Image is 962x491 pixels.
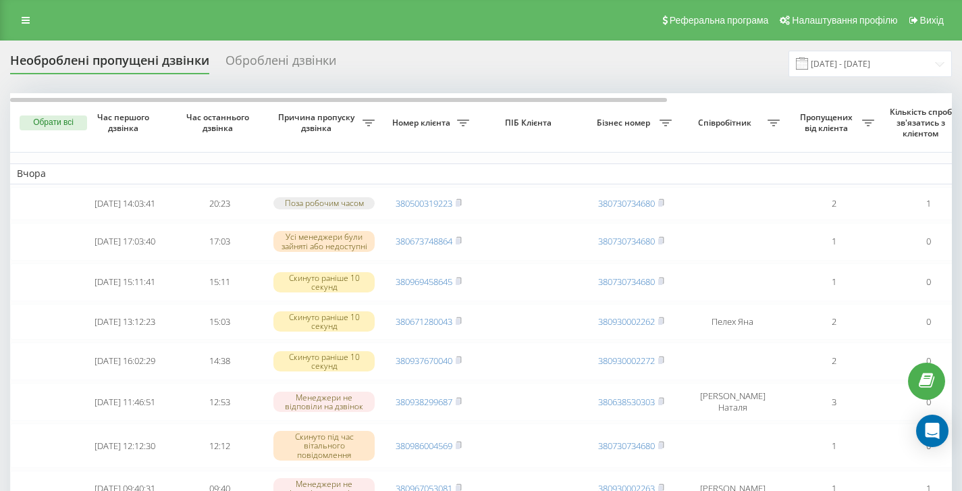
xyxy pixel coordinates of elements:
td: 17:03 [172,223,267,261]
td: [DATE] 13:12:23 [78,304,172,340]
div: Усі менеджери були зайняті або недоступні [273,231,375,251]
td: 1 [786,423,881,468]
a: 380730734680 [598,440,655,452]
span: Номер клієнта [388,118,457,128]
td: 12:12 [172,423,267,468]
a: 380638530303 [598,396,655,408]
div: Поза робочим часом [273,197,375,209]
td: 1 [786,263,881,301]
span: Співробітник [685,118,768,128]
td: [DATE] 16:02:29 [78,342,172,380]
td: 20:23 [172,187,267,220]
div: Скинуто раніше 10 секунд [273,311,375,332]
button: Обрати всі [20,115,87,130]
span: Налаштування профілю [792,15,897,26]
td: 3 [786,383,881,421]
td: [DATE] 15:11:41 [78,263,172,301]
span: Час першого дзвінка [88,112,161,133]
span: ПІБ Клієнта [487,118,572,128]
td: 15:11 [172,263,267,301]
td: 2 [786,187,881,220]
td: 12:53 [172,383,267,421]
td: [PERSON_NAME] Наталя [678,383,786,421]
td: 2 [786,304,881,340]
div: Скинуто під час вітального повідомлення [273,431,375,461]
span: Вихід [920,15,944,26]
td: 1 [786,223,881,261]
a: 380937670040 [396,355,452,367]
div: Менеджери не відповіли на дзвінок [273,392,375,412]
a: 380730734680 [598,197,655,209]
a: 380673748864 [396,235,452,247]
a: 380986004569 [396,440,452,452]
td: 15:03 [172,304,267,340]
td: [DATE] 17:03:40 [78,223,172,261]
td: 2 [786,342,881,380]
td: [DATE] 11:46:51 [78,383,172,421]
div: Оброблені дзвінки [225,53,336,74]
span: Реферальна програма [670,15,769,26]
a: 380930002272 [598,355,655,367]
span: Пропущених від клієнта [793,112,862,133]
a: 380500319223 [396,197,452,209]
div: Необроблені пропущені дзвінки [10,53,209,74]
td: [DATE] 12:12:30 [78,423,172,468]
span: Причина пропуску дзвінка [273,112,363,133]
td: Пелех Яна [678,304,786,340]
td: 14:38 [172,342,267,380]
div: Open Intercom Messenger [916,415,948,447]
a: 380930002262 [598,315,655,328]
span: Бізнес номер [591,118,660,128]
div: Скинуто раніше 10 секунд [273,272,375,292]
div: Скинуто раніше 10 секунд [273,351,375,371]
a: 380969458645 [396,276,452,288]
a: 380938299687 [396,396,452,408]
span: Час останнього дзвінка [183,112,256,133]
td: [DATE] 14:03:41 [78,187,172,220]
span: Кількість спроб зв'язатись з клієнтом [888,107,957,138]
a: 380730734680 [598,276,655,288]
a: 380671280043 [396,315,452,328]
a: 380730734680 [598,235,655,247]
